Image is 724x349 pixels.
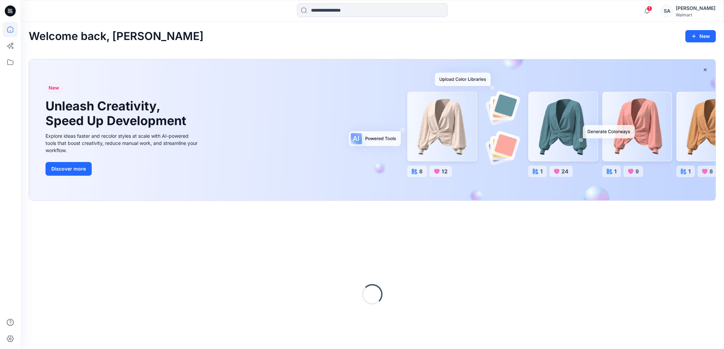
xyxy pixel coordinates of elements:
[676,4,715,12] div: [PERSON_NAME]
[49,84,59,92] span: New
[46,162,92,176] button: Discover more
[676,12,715,17] div: Walmart
[685,30,716,42] button: New
[29,30,204,43] h2: Welcome back, [PERSON_NAME]
[46,99,189,128] h1: Unleash Creativity, Speed Up Development
[647,6,652,11] span: 1
[46,132,199,154] div: Explore ideas faster and recolor styles at scale with AI-powered tools that boost creativity, red...
[46,162,199,176] a: Discover more
[661,5,673,17] div: SA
